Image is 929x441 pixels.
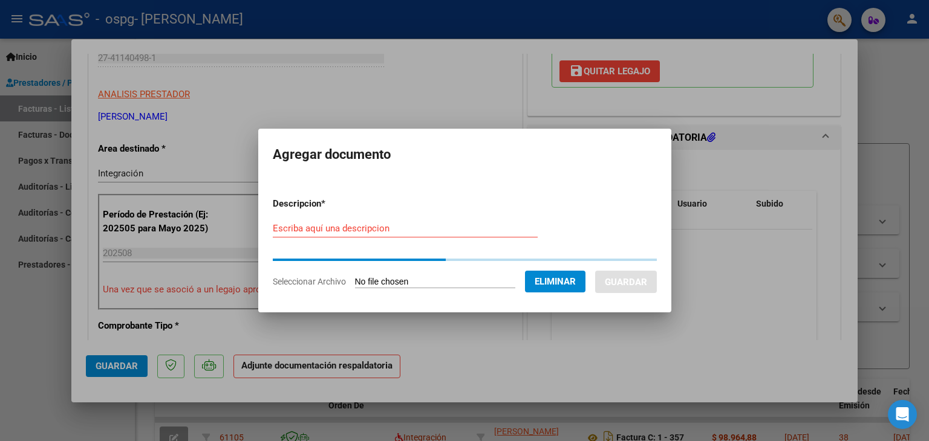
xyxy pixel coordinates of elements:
[273,277,346,286] span: Seleccionar Archivo
[273,197,388,211] p: Descripcion
[888,400,917,429] div: Open Intercom Messenger
[605,277,647,288] span: Guardar
[273,143,657,166] h2: Agregar documento
[535,276,576,287] span: Eliminar
[595,271,657,293] button: Guardar
[525,271,585,292] button: Eliminar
